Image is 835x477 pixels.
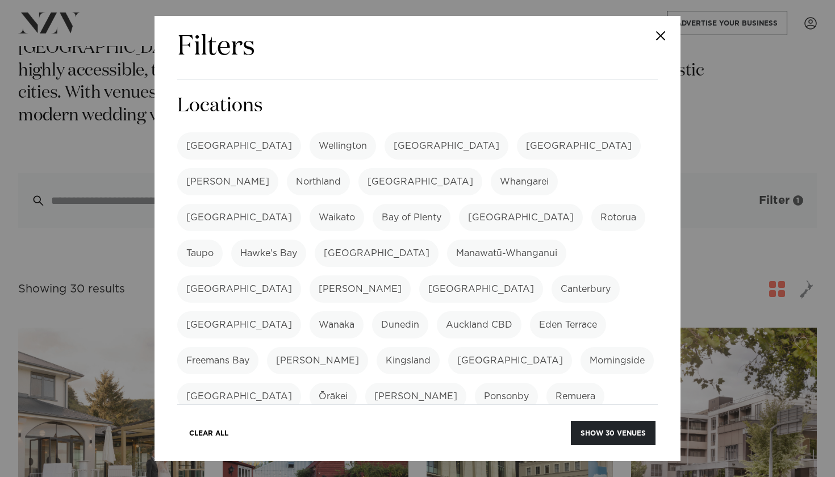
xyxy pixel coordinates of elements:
[310,204,364,231] label: Waikato
[310,383,357,410] label: Ōrākei
[546,383,604,410] label: Remuera
[372,311,428,338] label: Dunedin
[310,132,376,160] label: Wellington
[447,240,566,267] label: Manawatū-Whanganui
[437,311,521,338] label: Auckland CBD
[641,16,680,56] button: Close
[530,311,606,338] label: Eden Terrace
[385,132,508,160] label: [GEOGRAPHIC_DATA]
[177,383,301,410] label: [GEOGRAPHIC_DATA]
[377,347,440,374] label: Kingsland
[459,204,583,231] label: [GEOGRAPHIC_DATA]
[419,275,543,303] label: [GEOGRAPHIC_DATA]
[231,240,306,267] label: Hawke's Bay
[310,275,411,303] label: [PERSON_NAME]
[287,168,350,195] label: Northland
[177,204,301,231] label: [GEOGRAPHIC_DATA]
[373,204,450,231] label: Bay of Plenty
[517,132,641,160] label: [GEOGRAPHIC_DATA]
[571,421,656,445] button: Show 30 venues
[179,421,238,445] button: Clear All
[177,347,258,374] label: Freemans Bay
[491,168,558,195] label: Whangarei
[177,275,301,303] label: [GEOGRAPHIC_DATA]
[267,347,368,374] label: [PERSON_NAME]
[310,311,364,338] label: Wanaka
[358,168,482,195] label: [GEOGRAPHIC_DATA]
[365,383,466,410] label: [PERSON_NAME]
[177,30,255,65] h2: Filters
[591,204,645,231] label: Rotorua
[581,347,654,374] label: Morningside
[177,168,278,195] label: [PERSON_NAME]
[448,347,572,374] label: [GEOGRAPHIC_DATA]
[475,383,538,410] label: Ponsonby
[177,240,223,267] label: Taupo
[177,93,658,119] h3: Locations
[315,240,439,267] label: [GEOGRAPHIC_DATA]
[177,311,301,338] label: [GEOGRAPHIC_DATA]
[177,132,301,160] label: [GEOGRAPHIC_DATA]
[552,275,620,303] label: Canterbury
